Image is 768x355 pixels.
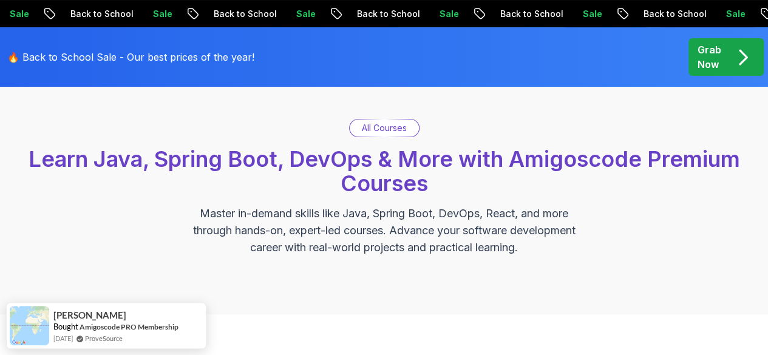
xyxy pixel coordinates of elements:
[180,205,588,256] p: Master in-demand skills like Java, Spring Boot, DevOps, React, and more through hands-on, expert-...
[698,42,721,72] p: Grab Now
[286,8,325,20] p: Sale
[53,333,73,343] span: [DATE]
[490,8,573,20] p: Back to School
[80,322,178,331] a: Amigoscode PRO Membership
[29,146,740,197] span: Learn Java, Spring Boot, DevOps & More with Amigoscode Premium Courses
[633,8,716,20] p: Back to School
[60,8,143,20] p: Back to School
[7,50,254,64] p: 🔥 Back to School Sale - Our best prices of the year!
[347,8,429,20] p: Back to School
[85,333,123,343] a: ProveSource
[573,8,611,20] p: Sale
[716,8,755,20] p: Sale
[429,8,468,20] p: Sale
[53,310,126,320] span: [PERSON_NAME]
[143,8,182,20] p: Sale
[203,8,286,20] p: Back to School
[10,306,49,345] img: provesource social proof notification image
[362,122,407,134] p: All Courses
[53,322,78,331] span: Bought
